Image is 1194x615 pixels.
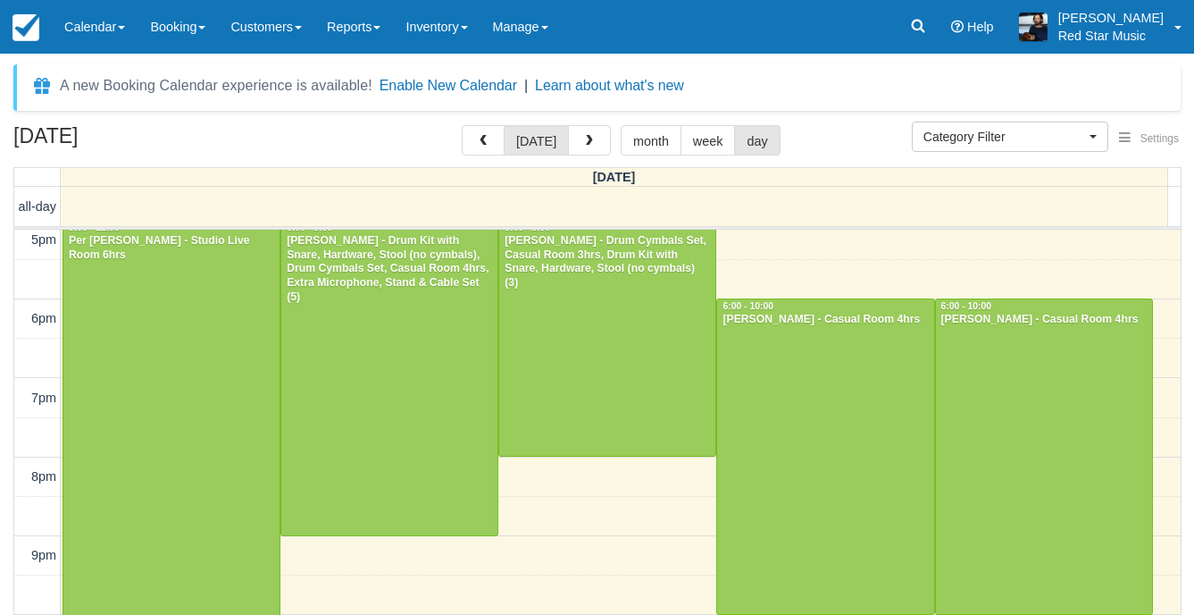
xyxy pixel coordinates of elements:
span: Category Filter [923,128,1085,146]
a: 5:00 - 9:00[PERSON_NAME] - Drum Kit with Snare, Hardware, Stool (no cymbals), Drum Cymbals Set, C... [280,220,498,536]
span: 8pm [31,469,56,484]
div: [PERSON_NAME] - Drum Cymbals Set, Casual Room 3hrs, Drum Kit with Snare, Hardware, Stool (no cymb... [504,234,711,291]
span: 5pm [31,232,56,247]
img: A1 [1019,13,1048,41]
span: all-day [19,199,56,214]
button: day [734,125,780,156]
a: Learn about what's new [535,78,684,93]
span: 6:00 - 10:00 [722,301,773,311]
a: 5:00 - 8:00[PERSON_NAME] - Drum Cymbals Set, Casual Room 3hrs, Drum Kit with Snare, Hardware, Sto... [498,220,716,457]
div: [PERSON_NAME] - Casual Room 4hrs [722,313,929,327]
span: | [524,78,528,93]
span: 6:00 - 10:00 [941,301,992,311]
div: A new Booking Calendar experience is available! [60,75,372,97]
span: 9pm [31,548,56,562]
img: checkfront-main-nav-mini-logo.png [13,14,39,41]
button: month [621,125,681,156]
h2: [DATE] [13,125,239,158]
span: [DATE] [593,170,636,184]
div: Per [PERSON_NAME] - Studio Live Room 6hrs [68,234,275,263]
a: 6:00 - 10:00[PERSON_NAME] - Casual Room 4hrs [716,299,934,615]
span: 7pm [31,391,56,405]
i: Help [951,21,964,33]
span: 6pm [31,311,56,325]
button: [DATE] [504,125,569,156]
button: Enable New Calendar [380,77,517,95]
button: Settings [1108,126,1190,152]
button: week [680,125,736,156]
div: [PERSON_NAME] - Casual Room 4hrs [940,313,1148,327]
div: [PERSON_NAME] - Drum Kit with Snare, Hardware, Stool (no cymbals), Drum Cymbals Set, Casual Room ... [286,234,493,305]
span: Help [967,20,994,34]
p: Red Star Music [1058,27,1164,45]
p: [PERSON_NAME] [1058,9,1164,27]
a: 6:00 - 10:00[PERSON_NAME] - Casual Room 4hrs [935,299,1153,615]
button: Category Filter [912,122,1108,152]
span: Settings [1140,132,1179,145]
